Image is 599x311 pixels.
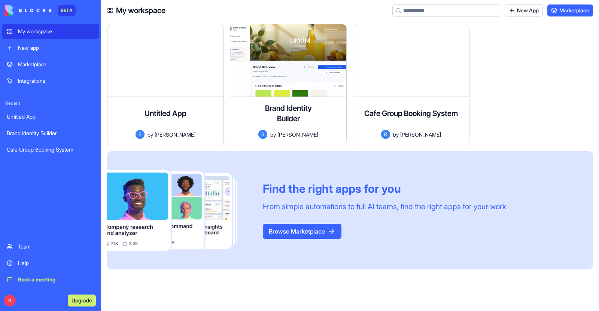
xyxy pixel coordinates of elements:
div: Help [18,259,94,267]
span: Recent [2,100,99,106]
a: Cafe Group Booking SystemRby[PERSON_NAME] [353,24,469,145]
span: by [148,131,153,138]
div: Team [18,243,94,250]
a: Untitled App [2,109,99,124]
a: My workspace [2,24,99,39]
a: New app [2,40,99,55]
span: R [381,130,390,139]
a: Untitled AppRby[PERSON_NAME] [107,24,224,145]
a: Book a meeting [2,272,99,287]
div: BETA [58,5,76,16]
a: Team [2,239,99,254]
button: Upgrade [68,295,96,307]
span: [PERSON_NAME] [400,131,441,138]
div: Book a meeting [18,276,94,283]
a: Cafe Group Booking System [2,142,99,157]
div: Brand Identity Builder [7,129,94,137]
a: Marketplace [547,4,593,16]
span: by [270,131,276,138]
h4: Untitled App [145,108,186,119]
img: logo [5,5,52,16]
span: R [136,130,145,139]
div: Untitled App [7,113,94,121]
div: From simple automations to full AI teams, find the right apps for your work [263,201,506,212]
span: [PERSON_NAME] [277,131,318,138]
span: R [4,295,16,307]
div: Integrations [18,77,94,85]
a: Help [2,256,99,271]
a: Marketplace [2,57,99,72]
a: New App [505,4,543,16]
h4: Brand Identity Builder [258,103,318,124]
a: Brand Identity BuilderRby[PERSON_NAME] [230,24,347,145]
button: Browse Marketplace [263,224,341,239]
div: My workspace [18,28,94,35]
span: R [258,130,267,139]
div: Find the right apps for you [263,182,506,195]
a: Brand Identity Builder [2,126,99,141]
div: Cafe Group Booking System [7,146,94,153]
a: Upgrade [68,296,96,304]
span: by [393,131,399,138]
h4: Cafe Group Booking System [364,108,458,119]
a: BETA [5,5,76,16]
a: Integrations [2,73,99,88]
div: Marketplace [18,61,94,68]
span: [PERSON_NAME] [155,131,195,138]
h4: My workspace [116,5,165,16]
div: New app [18,44,94,52]
a: Browse Marketplace [263,228,341,235]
